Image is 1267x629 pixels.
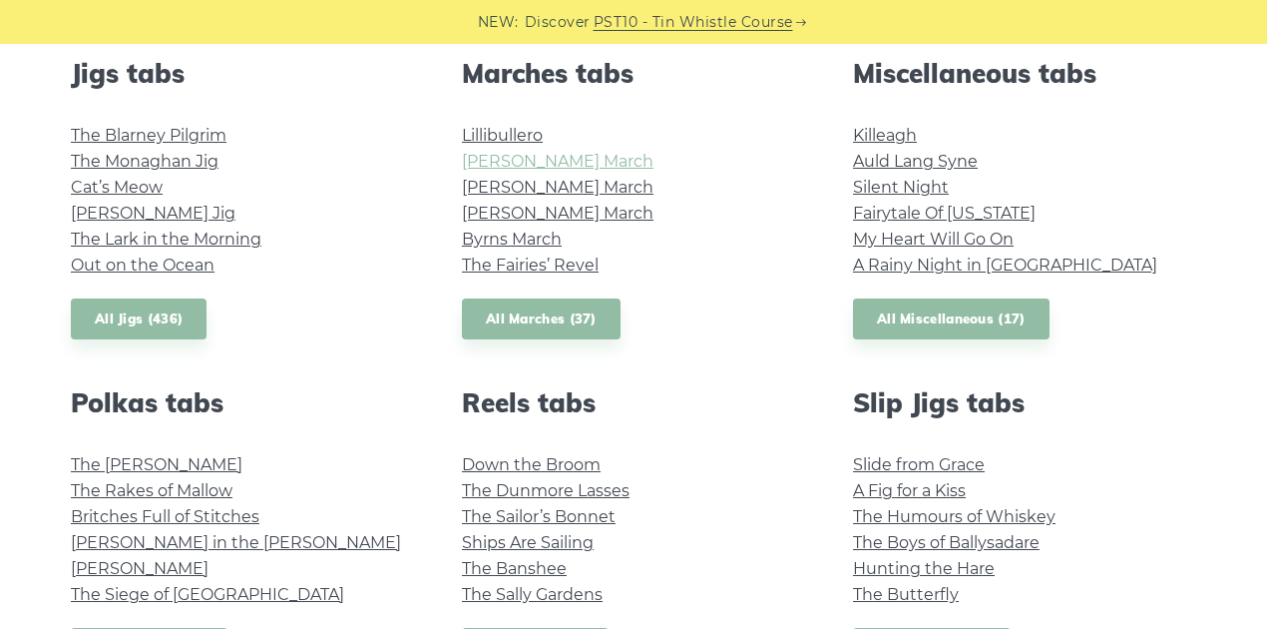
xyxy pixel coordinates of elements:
a: [PERSON_NAME] March [462,152,653,171]
h2: Miscellaneous tabs [853,58,1196,89]
a: Ships Are Sailing [462,533,594,552]
a: The Dunmore Lasses [462,481,630,500]
a: The Banshee [462,559,567,578]
a: [PERSON_NAME] March [462,178,653,197]
a: [PERSON_NAME] in the [PERSON_NAME] [71,533,401,552]
a: [PERSON_NAME] Jig [71,204,235,223]
a: The Sally Gardens [462,585,603,604]
a: Cat’s Meow [71,178,163,197]
a: Fairytale Of [US_STATE] [853,204,1036,223]
a: The Lark in the Morning [71,230,261,249]
a: Lillibullero [462,126,543,145]
a: Down the Broom [462,455,601,474]
a: The Monaghan Jig [71,152,218,171]
h2: Jigs tabs [71,58,414,89]
a: [PERSON_NAME] [71,559,209,578]
a: The Sailor’s Bonnet [462,507,616,526]
a: Slide from Grace [853,455,985,474]
a: All Jigs (436) [71,299,207,339]
a: Out on the Ocean [71,256,214,275]
h2: Marches tabs [462,58,805,89]
a: Killeagh [853,126,917,145]
span: NEW: [478,11,519,34]
a: The Humours of Whiskey [853,507,1056,526]
a: The Fairies’ Revel [462,256,599,275]
a: [PERSON_NAME] March [462,204,653,223]
a: The Rakes of Mallow [71,481,232,500]
h2: Slip Jigs tabs [853,387,1196,418]
a: All Marches (37) [462,299,621,339]
span: Discover [525,11,591,34]
a: The Blarney Pilgrim [71,126,226,145]
a: Hunting the Hare [853,559,995,578]
a: Silent Night [853,178,949,197]
a: Byrns March [462,230,562,249]
a: A Rainy Night in [GEOGRAPHIC_DATA] [853,256,1157,275]
h2: Reels tabs [462,387,805,418]
a: The Siege of [GEOGRAPHIC_DATA] [71,585,344,604]
a: My Heart Will Go On [853,230,1014,249]
a: The Butterfly [853,585,959,604]
a: A Fig for a Kiss [853,481,966,500]
a: The Boys of Ballysadare [853,533,1040,552]
a: PST10 - Tin Whistle Course [594,11,793,34]
a: Auld Lang Syne [853,152,978,171]
h2: Polkas tabs [71,387,414,418]
a: Britches Full of Stitches [71,507,259,526]
a: All Miscellaneous (17) [853,299,1050,339]
a: The [PERSON_NAME] [71,455,242,474]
